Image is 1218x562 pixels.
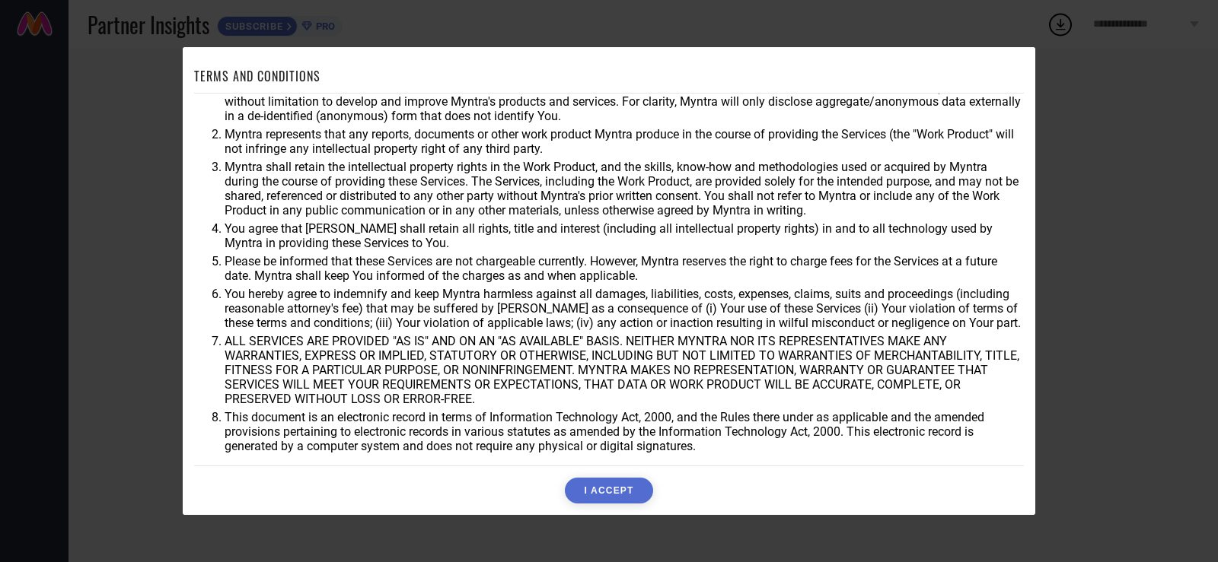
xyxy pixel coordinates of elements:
[225,254,1024,283] li: Please be informed that these Services are not chargeable currently. However, Myntra reserves the...
[194,67,320,85] h1: TERMS AND CONDITIONS
[225,160,1024,217] li: Myntra shall retain the intellectual property rights in the Work Product, and the skills, know-ho...
[225,127,1024,156] li: Myntra represents that any reports, documents or other work product Myntra produce in the course ...
[225,410,1024,453] li: This document is an electronic record in terms of Information Technology Act, 2000, and the Rules...
[565,478,652,503] button: I ACCEPT
[225,334,1024,406] li: ALL SERVICES ARE PROVIDED "AS IS" AND ON AN "AS AVAILABLE" BASIS. NEITHER MYNTRA NOR ITS REPRESEN...
[225,221,1024,250] li: You agree that [PERSON_NAME] shall retain all rights, title and interest (including all intellect...
[225,287,1024,330] li: You hereby agree to indemnify and keep Myntra harmless against all damages, liabilities, costs, e...
[225,80,1024,123] li: You agree that Myntra may use aggregate and anonymized data for any business purpose during or af...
